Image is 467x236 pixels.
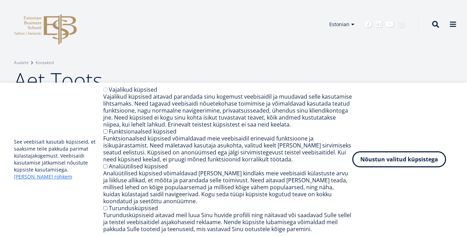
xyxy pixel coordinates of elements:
a: Linkedin [375,21,382,28]
div: Analüütilised küpsised võimaldavad [PERSON_NAME] kindlaks meie veebisaidi külastuste arvu ja liik... [103,170,352,205]
label: Analüütilised küpsised [109,162,168,170]
a: Youtube [386,21,394,28]
span: Aet Toots [14,66,103,94]
label: Funktsionaalsed küpsised [109,128,176,135]
label: Turundusküpsised [109,204,158,212]
p: See veebisait kasutab küpsiseid, et saaksime teile pakkuda parimat külastajakogemust. Veebisaidi ... [14,138,103,180]
div: Turundusküpsiseid aitavad meil luua Sinu huvide profiili ning näitavad või saadavad Sulle sellel ... [103,212,352,233]
a: Instagram [397,21,404,28]
a: [PERSON_NAME] rohkem [14,173,72,180]
div: Funktsionaalsed küpsised võimaldavad meie veebisaidil erinevaid funktsioone ja isikupärastamist. ... [103,135,352,163]
div: Vajalikud küpsised aitavad parandada sinu kogemust veebisaidil ja muudavad selle kasutamise lihts... [103,93,352,128]
label: Vajalikud küpsised [109,86,157,93]
a: Kontaktid [36,59,54,66]
a: Avaleht [14,59,29,66]
button: Nõustun valitud küpsistega [352,151,446,167]
a: Facebook [365,21,372,28]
